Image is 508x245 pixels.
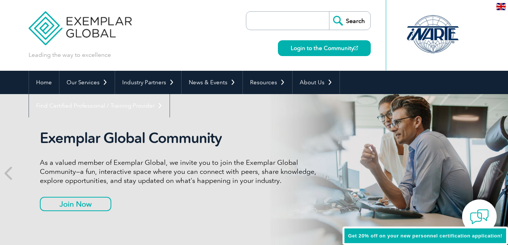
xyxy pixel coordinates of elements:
input: Search [329,12,370,30]
p: Leading the way to excellence [29,51,111,59]
a: Resources [243,71,292,94]
a: About Us [293,71,340,94]
img: contact-chat.png [470,207,489,226]
p: As a valued member of Exemplar Global, we invite you to join the Exemplar Global Community—a fun,... [40,158,322,185]
img: en [496,3,506,10]
a: News & Events [182,71,243,94]
span: Get 20% off on your new personnel certification application! [348,233,502,239]
img: open_square.png [354,46,358,50]
a: Home [29,71,59,94]
h2: Exemplar Global Community [40,129,322,147]
a: Industry Partners [115,71,181,94]
a: Find Certified Professional / Training Provider [29,94,170,117]
a: Our Services [59,71,115,94]
a: Join Now [40,197,111,211]
a: Login to the Community [278,40,371,56]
